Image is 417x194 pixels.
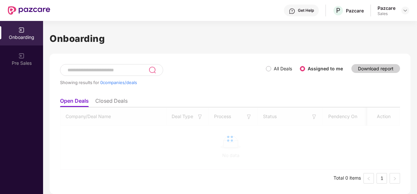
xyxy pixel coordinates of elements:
[18,27,25,33] img: svg+xml;base64,PHN2ZyB3aWR0aD0iMjAiIGhlaWdodD0iMjAiIHZpZXdCb3g9IjAgMCAyMCAyMCIgZmlsbD0ibm9uZSIgeG...
[298,8,314,13] div: Get Help
[95,97,128,107] li: Closed Deals
[390,173,400,184] li: Next Page
[100,80,137,85] span: 0 companies/deals
[289,8,295,14] img: svg+xml;base64,PHN2ZyBpZD0iSGVscC0zMngzMiIgeG1sbnM9Imh0dHA6Ly93d3cudzMub3JnLzIwMDAvc3ZnIiB3aWR0aD...
[393,177,397,181] span: right
[403,8,408,13] img: svg+xml;base64,PHN2ZyBpZD0iRHJvcGRvd24tMzJ4MzIiIHhtbG5zPSJodHRwOi8vd3d3LnczLm9yZy8yMDAwL3N2ZyIgd2...
[390,173,400,184] button: right
[50,31,410,46] h1: Onboarding
[378,5,395,11] div: Pazcare
[377,173,387,183] a: 1
[8,6,50,15] img: New Pazcare Logo
[274,66,292,71] label: All Deals
[363,173,374,184] button: left
[308,66,343,71] label: Assigned to me
[351,64,400,73] button: Download report
[346,8,364,14] div: Pazcare
[367,177,371,181] span: left
[60,80,266,85] div: Showing results for
[18,53,25,59] img: svg+xml;base64,PHN2ZyB3aWR0aD0iMjAiIGhlaWdodD0iMjAiIHZpZXdCb3g9IjAgMCAyMCAyMCIgZmlsbD0ibm9uZSIgeG...
[60,97,89,107] li: Open Deals
[148,66,156,74] img: svg+xml;base64,PHN2ZyB3aWR0aD0iMjQiIGhlaWdodD0iMjUiIHZpZXdCb3g9IjAgMCAyNCAyNSIgZmlsbD0ibm9uZSIgeG...
[378,11,395,16] div: Sales
[363,173,374,184] li: Previous Page
[336,7,340,14] span: P
[333,173,361,184] li: Total 0 items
